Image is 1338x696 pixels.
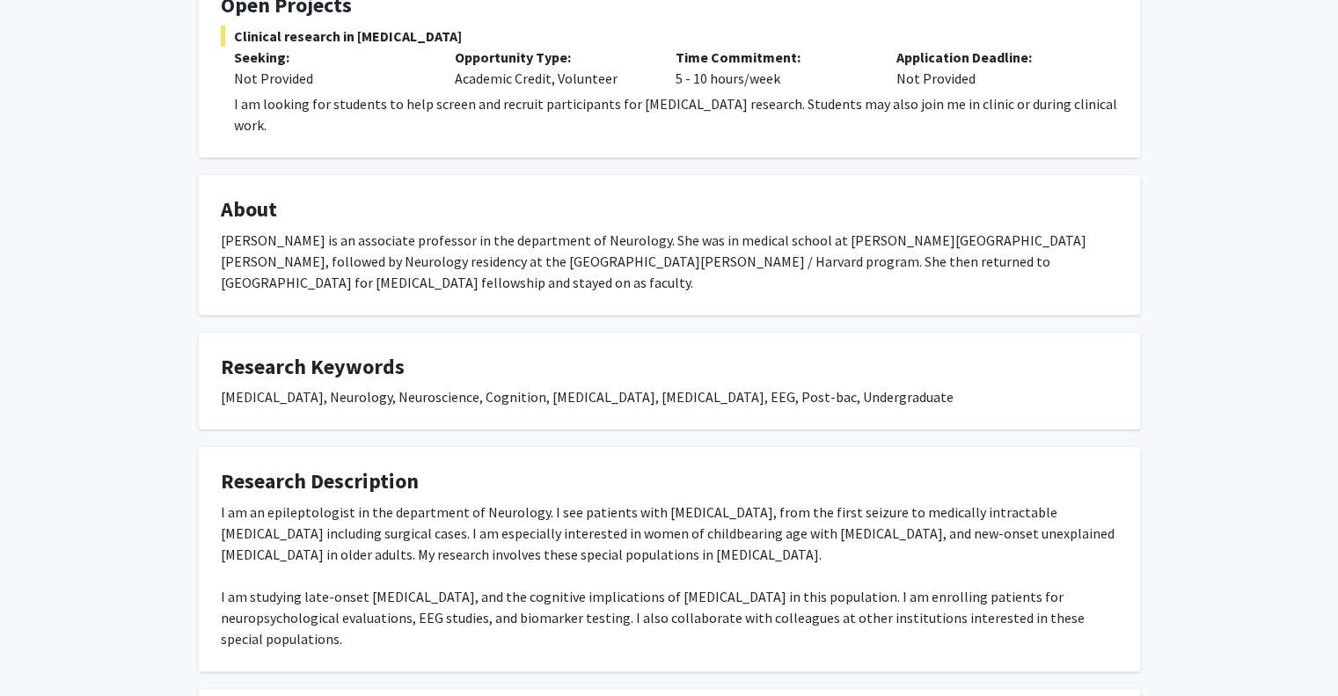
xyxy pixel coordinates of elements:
[221,502,1118,649] div: I am an epileptologist in the department of Neurology. I see patients with [MEDICAL_DATA], from t...
[662,47,883,89] div: 5 - 10 hours/week
[13,617,75,683] iframe: Chat
[221,230,1118,293] div: [PERSON_NAME] is an associate professor in the department of Neurology. She was in medical school...
[442,47,662,89] div: Academic Credit, Volunteer
[676,47,870,68] p: Time Commitment:
[455,47,649,68] p: Opportunity Type:
[896,47,1091,68] p: Application Deadline:
[234,47,428,68] p: Seeking:
[221,386,1118,407] div: [MEDICAL_DATA], Neurology, Neuroscience, Cognition, [MEDICAL_DATA], [MEDICAL_DATA], EEG, Post-bac...
[221,355,1118,380] h4: Research Keywords
[221,197,1118,223] h4: About
[234,68,428,89] div: Not Provided
[234,93,1118,136] p: I am looking for students to help screen and recruit participants for [MEDICAL_DATA] research. St...
[221,469,1118,495] h4: Research Description
[221,26,1118,47] span: Clinical research in [MEDICAL_DATA]
[883,47,1104,89] div: Not Provided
